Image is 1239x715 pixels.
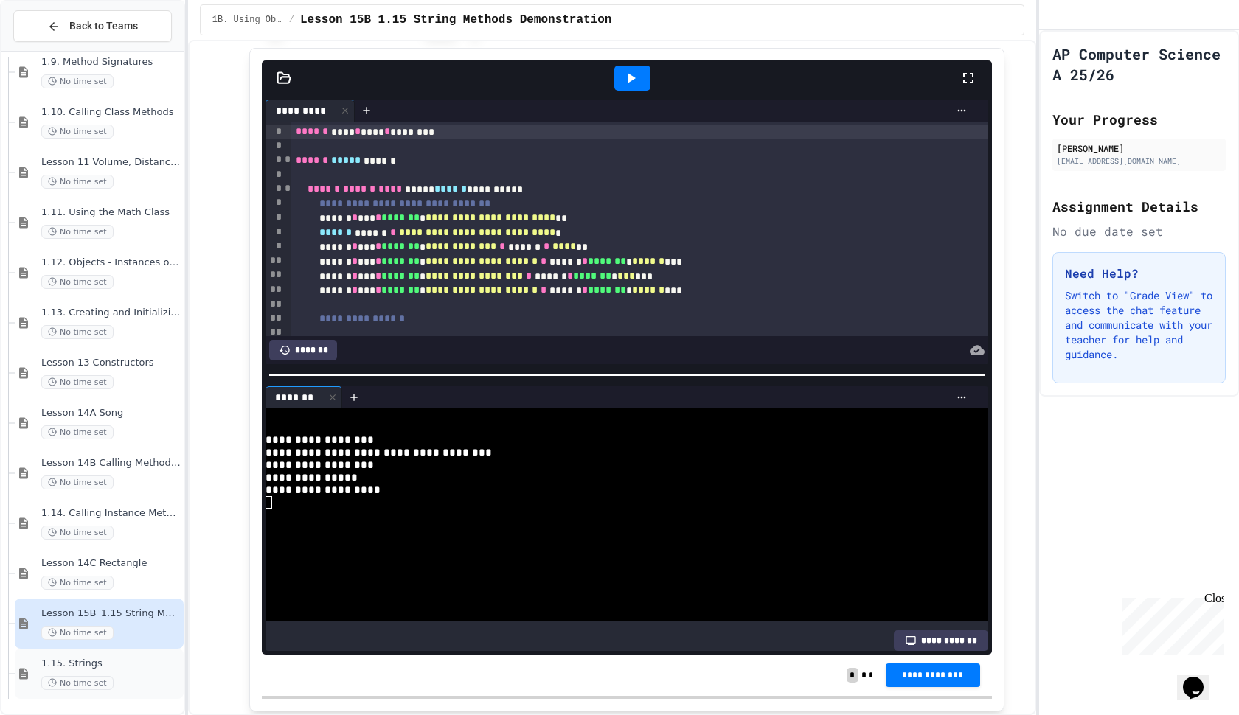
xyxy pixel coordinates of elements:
span: 1.9. Method Signatures [41,56,181,69]
span: 1.14. Calling Instance Methods [41,507,181,520]
span: No time set [41,526,114,540]
span: Lesson 13 Constructors [41,357,181,369]
h3: Need Help? [1065,265,1213,282]
h1: AP Computer Science A 25/26 [1052,43,1226,85]
span: Lesson 11 Volume, Distance, & Quadratic Formula [41,156,181,169]
span: Lesson 15B_1.15 String Methods Demonstration [41,607,181,620]
span: No time set [41,425,114,439]
span: No time set [41,676,114,690]
div: [EMAIL_ADDRESS][DOMAIN_NAME] [1057,156,1221,167]
p: Switch to "Grade View" to access the chat feature and communicate with your teacher for help and ... [1065,288,1213,362]
span: No time set [41,626,114,640]
span: Lesson 14C Rectangle [41,557,181,570]
span: No time set [41,275,114,289]
span: 1.10. Calling Class Methods [41,106,181,119]
span: 1B. Using Objects and Methods [212,14,283,26]
h2: Your Progress [1052,109,1226,130]
span: 1.13. Creating and Initializing Objects: Constructors [41,307,181,319]
span: No time set [41,74,114,88]
span: No time set [41,175,114,189]
div: [PERSON_NAME] [1057,142,1221,155]
span: No time set [41,125,114,139]
span: / [289,14,294,26]
h2: Assignment Details [1052,196,1226,217]
div: Chat with us now!Close [6,6,102,94]
span: Lesson 14B Calling Methods with Parameters [41,457,181,470]
span: No time set [41,325,114,339]
span: No time set [41,225,114,239]
span: No time set [41,576,114,590]
div: No due date set [1052,223,1226,240]
iframe: chat widget [1177,656,1224,700]
span: Lesson 15B_1.15 String Methods Demonstration [300,11,611,29]
span: 1.12. Objects - Instances of Classes [41,257,181,269]
button: Back to Teams [13,10,172,42]
span: No time set [41,475,114,489]
span: 1.11. Using the Math Class [41,206,181,219]
span: No time set [41,375,114,389]
span: Back to Teams [69,18,138,34]
span: 1.15. Strings [41,658,181,670]
iframe: chat widget [1117,592,1224,655]
span: Lesson 14A Song [41,407,181,419]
